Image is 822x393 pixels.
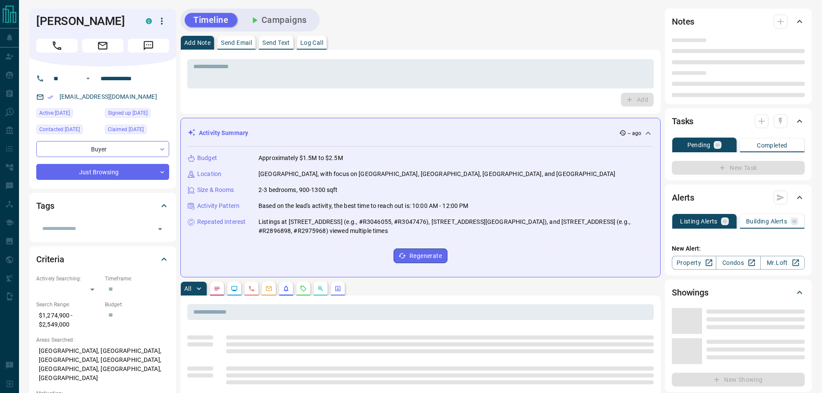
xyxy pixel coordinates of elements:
[83,73,93,84] button: Open
[746,218,787,224] p: Building Alerts
[199,129,248,138] p: Activity Summary
[36,336,169,344] p: Areas Searched:
[680,218,718,224] p: Listing Alerts
[36,125,101,137] div: Sun Sep 14 2025
[672,191,694,204] h2: Alerts
[672,256,716,270] a: Property
[184,286,191,292] p: All
[105,108,169,120] div: Sun Sep 14 2025
[36,199,54,213] h2: Tags
[197,154,217,163] p: Budget
[197,185,234,195] p: Size & Rooms
[184,40,211,46] p: Add Note
[60,93,157,100] a: [EMAIL_ADDRESS][DOMAIN_NAME]
[214,285,220,292] svg: Notes
[258,154,343,163] p: Approximately $1.5M to $2.5M
[108,109,148,117] span: Signed up [DATE]
[672,282,805,303] div: Showings
[36,195,169,216] div: Tags
[672,111,805,132] div: Tasks
[185,13,237,27] button: Timeline
[265,285,272,292] svg: Emails
[672,15,694,28] h2: Notes
[628,129,641,137] p: -- ago
[197,170,221,179] p: Location
[105,125,169,137] div: Sun Sep 14 2025
[36,141,169,157] div: Buyer
[36,252,64,266] h2: Criteria
[300,40,323,46] p: Log Call
[248,285,255,292] svg: Calls
[672,244,805,253] p: New Alert:
[241,13,315,27] button: Campaigns
[672,187,805,208] div: Alerts
[105,275,169,283] p: Timeframe:
[716,256,760,270] a: Condos
[36,108,101,120] div: Sun Sep 14 2025
[672,286,709,299] h2: Showings
[258,185,338,195] p: 2-3 bedrooms, 900-1300 sqft
[105,301,169,308] p: Budget:
[760,256,805,270] a: Mr.Loft
[188,125,653,141] div: Activity Summary-- ago
[36,14,133,28] h1: [PERSON_NAME]
[672,114,693,128] h2: Tasks
[82,39,123,53] span: Email
[36,164,169,180] div: Just Browsing
[36,301,101,308] p: Search Range:
[672,11,805,32] div: Notes
[283,285,290,292] svg: Listing Alerts
[231,285,238,292] svg: Lead Browsing Activity
[146,18,152,24] div: condos.ca
[154,223,166,235] button: Open
[262,40,290,46] p: Send Text
[128,39,169,53] span: Message
[687,142,711,148] p: Pending
[39,125,80,134] span: Contacted [DATE]
[36,39,78,53] span: Call
[36,344,169,385] p: [GEOGRAPHIC_DATA], [GEOGRAPHIC_DATA], [GEOGRAPHIC_DATA], [GEOGRAPHIC_DATA], [GEOGRAPHIC_DATA], [G...
[36,249,169,270] div: Criteria
[197,217,246,226] p: Repeated Interest
[258,217,653,236] p: Listings at [STREET_ADDRESS] (e.g., #R3046055, #R3047476), [STREET_ADDRESS][GEOGRAPHIC_DATA]), an...
[36,308,101,332] p: $1,274,900 - $2,549,000
[108,125,144,134] span: Claimed [DATE]
[757,142,787,148] p: Completed
[221,40,252,46] p: Send Email
[39,109,70,117] span: Active [DATE]
[258,170,616,179] p: [GEOGRAPHIC_DATA], with focus on [GEOGRAPHIC_DATA], [GEOGRAPHIC_DATA], [GEOGRAPHIC_DATA], and [GE...
[394,248,447,263] button: Regenerate
[258,201,469,211] p: Based on the lead's activity, the best time to reach out is: 10:00 AM - 12:00 PM
[300,285,307,292] svg: Requests
[197,201,239,211] p: Activity Pattern
[334,285,341,292] svg: Agent Actions
[36,275,101,283] p: Actively Searching:
[317,285,324,292] svg: Opportunities
[47,94,54,100] svg: Email Verified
